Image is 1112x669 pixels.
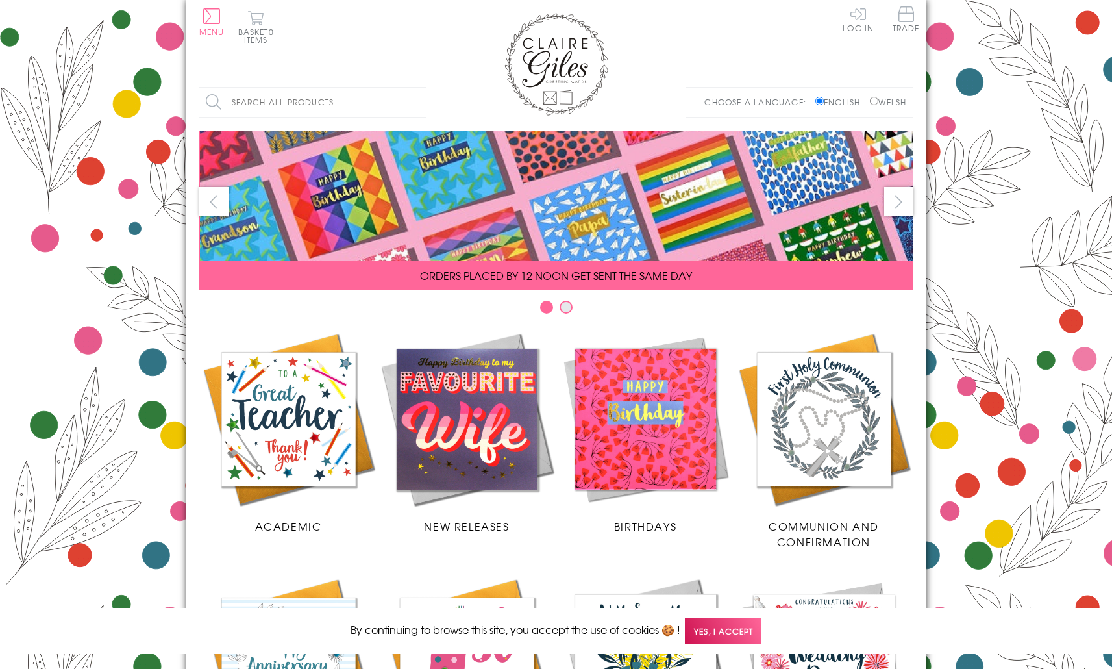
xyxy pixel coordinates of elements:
[704,96,813,108] p: Choose a language:
[843,6,874,32] a: Log In
[504,13,608,116] img: Claire Giles Greetings Cards
[815,96,867,108] label: English
[244,26,274,45] span: 0 items
[199,300,913,320] div: Carousel Pagination
[199,8,225,36] button: Menu
[769,518,879,549] span: Communion and Confirmation
[540,301,553,314] button: Carousel Page 1 (Current Slide)
[199,187,229,216] button: prev
[199,330,378,534] a: Academic
[893,6,920,34] a: Trade
[614,518,676,534] span: Birthdays
[893,6,920,32] span: Trade
[414,88,426,117] input: Search
[378,330,556,534] a: New Releases
[424,518,509,534] span: New Releases
[685,618,761,644] span: Yes, I accept
[884,187,913,216] button: next
[870,96,907,108] label: Welsh
[199,26,225,38] span: Menu
[735,330,913,549] a: Communion and Confirmation
[815,97,824,105] input: English
[420,268,692,283] span: ORDERS PLACED BY 12 NOON GET SENT THE SAME DAY
[238,10,274,44] button: Basket0 items
[560,301,573,314] button: Carousel Page 2
[870,97,878,105] input: Welsh
[199,88,426,117] input: Search all products
[255,518,322,534] span: Academic
[556,330,735,534] a: Birthdays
